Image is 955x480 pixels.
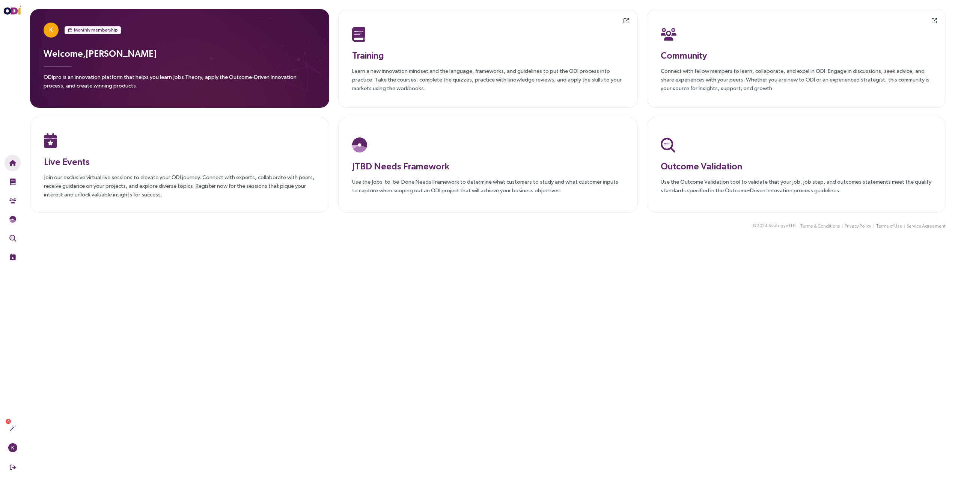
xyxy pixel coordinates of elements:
[661,66,932,92] p: Connect with fellow members to learn, collaborate, and excel in ODI. Engage in discussions, seek ...
[44,47,316,60] h3: Welcome, [PERSON_NAME]
[5,211,21,228] button: Needs Framework
[876,223,902,230] span: Terms of Use
[661,177,932,195] p: Use the Outcome Validation tool to validate that your job, job step, and outcomes statements meet...
[49,23,53,38] span: K
[5,439,21,456] button: K
[5,420,21,436] button: Actions
[9,235,16,242] img: Outcome Validation
[845,223,871,230] span: Privacy Policy
[906,222,946,230] button: Service Agreement
[9,254,16,260] img: Live Events
[661,159,932,173] h3: Outcome Validation
[5,249,21,265] button: Live Events
[5,192,21,209] button: Community
[5,155,21,171] button: Home
[800,223,840,230] span: Terms & Conditions
[352,27,365,42] img: Training
[5,174,21,190] button: Training
[9,216,16,223] img: JTBD Needs Framework
[9,178,16,185] img: Training
[352,177,624,195] p: Use the Jobs-to-be-Done Needs Framework to determine what customers to study and what customer in...
[44,133,57,148] img: Live Events
[752,222,797,230] div: © 2024 .
[768,222,796,230] button: Strategyn LLC
[661,137,675,152] img: Outcome Validation
[11,443,14,452] span: K
[5,230,21,246] button: Outcome Validation
[352,137,367,152] img: JTBD Needs Platform
[800,222,841,230] button: Terms & Conditions
[5,459,21,475] button: Sign Out
[661,27,676,42] img: Community
[44,173,315,199] p: Join our exclusive virtual live sessions to elevate your ODI journey. Connect with experts, colla...
[768,222,796,229] span: Strategyn LLC
[875,222,902,230] button: Terms of Use
[7,419,10,424] span: 4
[44,155,315,168] h3: Live Events
[9,197,16,204] img: Community
[661,48,932,62] h3: Community
[352,159,624,173] h3: JTBD Needs Framework
[844,222,872,230] button: Privacy Policy
[6,419,11,424] sup: 4
[352,66,624,92] p: Learn a new innovation mindset and the language, frameworks, and guidelines to put the ODI proces...
[9,425,16,432] img: Actions
[907,223,946,230] span: Service Agreement
[44,72,316,94] p: ODIpro is an innovation platform that helps you learn Jobs Theory, apply the Outcome-Driven Innov...
[352,48,624,62] h3: Training
[74,26,117,34] span: Monthly membership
